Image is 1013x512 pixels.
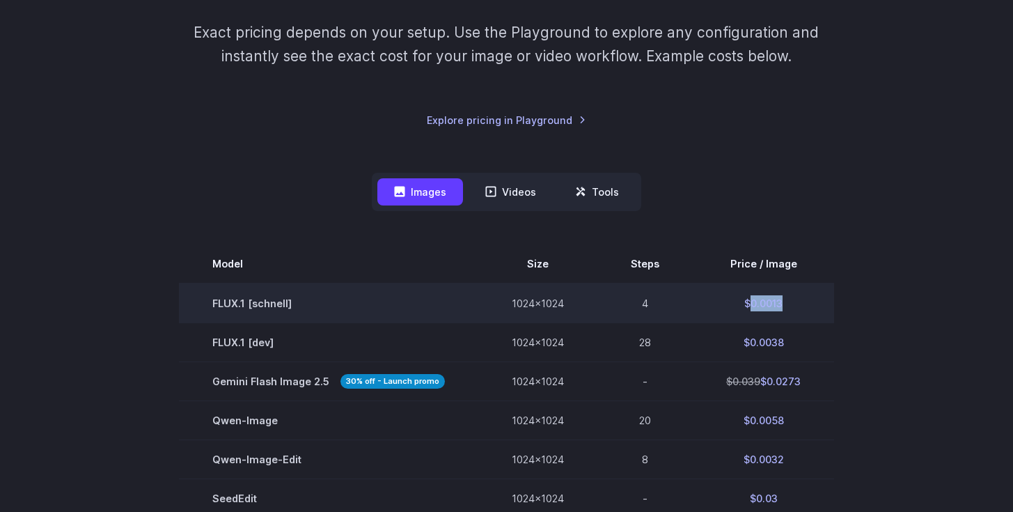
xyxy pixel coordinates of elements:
th: Model [179,245,478,284]
td: - [597,362,693,401]
td: $0.0058 [693,401,834,440]
td: $0.0013 [693,284,834,323]
strong: 30% off - Launch promo [340,374,445,389]
td: FLUX.1 [schnell] [179,284,478,323]
td: Qwen-Image [179,401,478,440]
td: 28 [597,323,693,362]
td: $0.0038 [693,323,834,362]
td: $0.0273 [693,362,834,401]
td: 4 [597,284,693,323]
td: 1024x1024 [478,401,597,440]
td: FLUX.1 [dev] [179,323,478,362]
td: 1024x1024 [478,323,597,362]
s: $0.039 [726,375,760,387]
td: 1024x1024 [478,440,597,479]
span: Gemini Flash Image 2.5 [212,373,445,389]
td: 1024x1024 [478,362,597,401]
p: Exact pricing depends on your setup. Use the Playground to explore any configuration and instantl... [167,21,845,68]
td: Qwen-Image-Edit [179,440,478,479]
a: Explore pricing in Playground [427,112,586,128]
td: 20 [597,401,693,440]
button: Images [377,178,463,205]
td: 1024x1024 [478,284,597,323]
th: Price / Image [693,245,834,284]
button: Videos [469,178,553,205]
td: $0.0032 [693,440,834,479]
button: Tools [558,178,636,205]
td: 8 [597,440,693,479]
th: Steps [597,245,693,284]
th: Size [478,245,597,284]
